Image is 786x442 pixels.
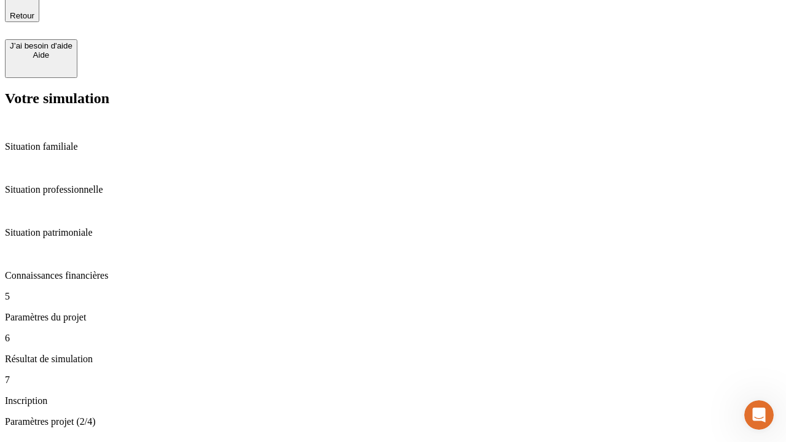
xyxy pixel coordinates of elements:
[5,374,781,386] p: 7
[5,227,781,238] p: Situation patrimoniale
[5,39,77,78] button: J’ai besoin d'aideAide
[5,312,781,323] p: Paramètres du projet
[10,11,34,20] span: Retour
[10,41,72,50] div: J’ai besoin d'aide
[5,141,781,152] p: Situation familiale
[10,50,72,60] div: Aide
[5,354,781,365] p: Résultat de simulation
[5,395,781,406] p: Inscription
[5,333,781,344] p: 6
[744,400,774,430] iframe: Intercom live chat
[5,90,781,107] h2: Votre simulation
[5,416,781,427] p: Paramètres projet (2/4)
[5,270,781,281] p: Connaissances financières
[5,291,781,302] p: 5
[5,184,781,195] p: Situation professionnelle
